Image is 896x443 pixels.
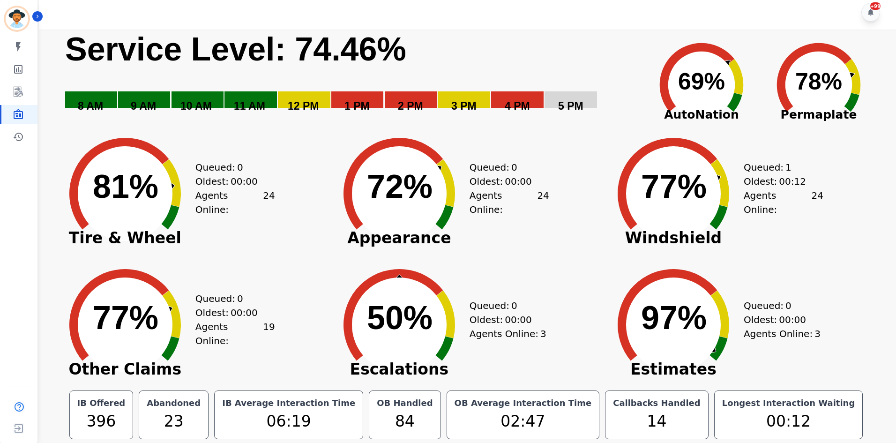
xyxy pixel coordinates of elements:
div: Oldest: [195,306,266,320]
text: 11 AM [234,100,265,112]
div: 14 [611,410,702,433]
text: 50% [367,300,433,336]
div: Longest Interaction Waiting [720,397,857,410]
span: 0 [511,299,517,313]
div: Agents Online: [744,188,823,217]
span: Permaplate [760,106,877,124]
div: Queued: [744,160,814,174]
div: Agents Online: [744,327,823,341]
span: Windshield [603,233,744,243]
span: 00:00 [505,313,532,327]
div: 23 [145,410,202,433]
span: 0 [511,160,517,174]
text: 8 AM [78,100,103,112]
text: 97% [641,300,707,336]
text: 2 PM [398,100,423,112]
div: OB Average Interaction Time [453,397,594,410]
span: 0 [785,299,791,313]
span: Other Claims [55,365,195,374]
div: Oldest: [195,174,266,188]
text: 3 PM [451,100,477,112]
div: Queued: [470,299,540,313]
text: 9 AM [131,100,156,112]
div: Agents Online: [470,188,549,217]
text: 77% [93,300,158,336]
div: Agents Online: [470,327,549,341]
img: Bordered avatar [6,8,28,30]
span: Appearance [329,233,470,243]
svg: Service Level: 0% [64,30,641,126]
span: 00:12 [779,174,806,188]
div: Callbacks Handled [611,397,702,410]
span: 0 [237,292,243,306]
span: 1 [785,160,791,174]
text: 72% [367,168,433,205]
div: Oldest: [470,313,540,327]
div: 00:12 [720,410,857,433]
div: Abandoned [145,397,202,410]
div: 84 [375,410,434,433]
div: Oldest: [744,313,814,327]
text: 77% [641,168,707,205]
div: Queued: [195,160,266,174]
div: Queued: [195,292,266,306]
div: Agents Online: [195,188,275,217]
text: 1 PM [344,100,370,112]
span: 00:00 [505,174,532,188]
div: 396 [75,410,127,433]
div: Agents Online: [195,320,275,348]
text: 4 PM [505,100,530,112]
span: 19 [263,320,275,348]
span: 00:00 [231,306,258,320]
text: 78% [795,68,842,95]
div: 06:19 [220,410,357,433]
text: 12 PM [288,100,319,112]
span: 00:00 [779,313,806,327]
div: IB Average Interaction Time [220,397,357,410]
span: Escalations [329,365,470,374]
text: 69% [678,68,725,95]
text: Service Level: 74.46% [65,31,406,68]
span: 24 [537,188,549,217]
span: 00:00 [231,174,258,188]
text: 10 AM [180,100,212,112]
div: 02:47 [453,410,594,433]
span: AutoNation [643,106,760,124]
div: +99 [870,2,881,10]
div: Queued: [470,160,540,174]
div: Queued: [744,299,814,313]
span: Tire & Wheel [55,233,195,243]
div: Oldest: [744,174,814,188]
span: 0 [237,160,243,174]
span: 24 [263,188,275,217]
text: 5 PM [558,100,583,112]
span: 24 [811,188,823,217]
div: IB Offered [75,397,127,410]
text: 81% [93,168,158,205]
div: Oldest: [470,174,540,188]
span: 3 [814,327,821,341]
div: OB Handled [375,397,434,410]
span: 3 [540,327,546,341]
span: Estimates [603,365,744,374]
